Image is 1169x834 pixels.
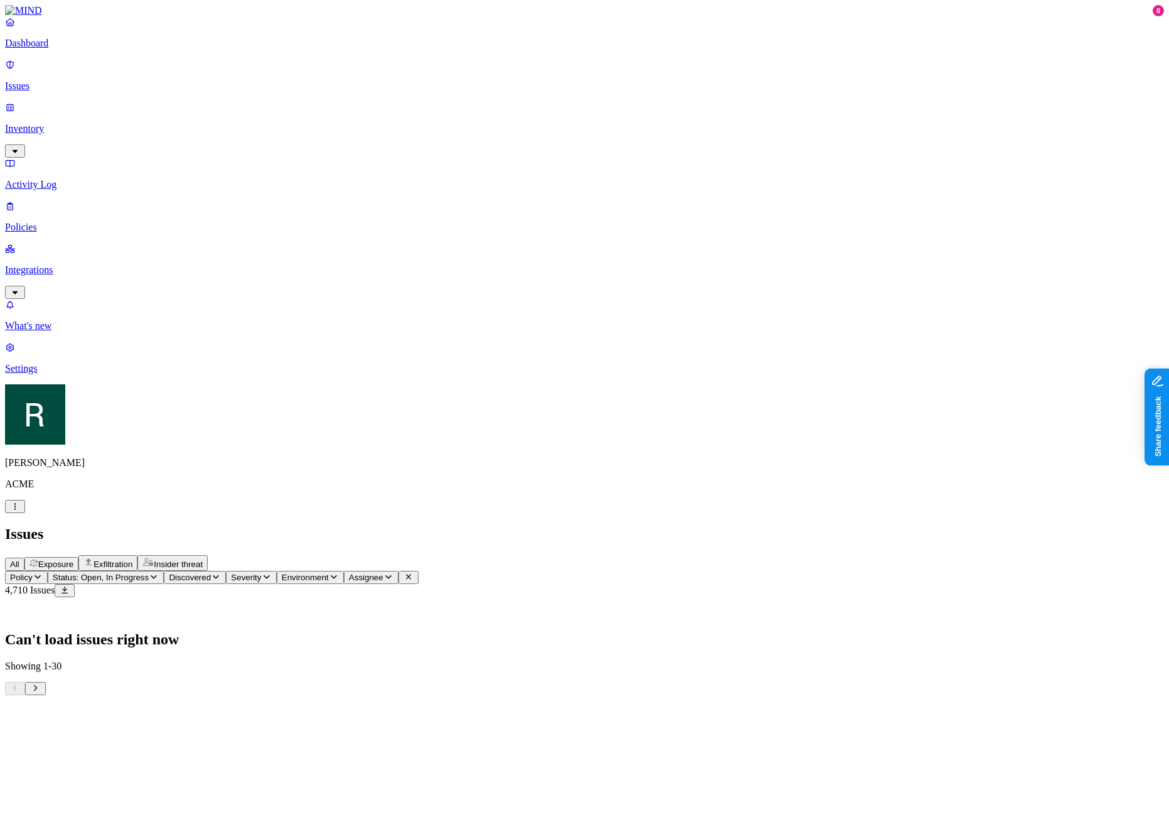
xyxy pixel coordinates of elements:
span: Assignee [349,573,383,582]
a: Inventory [5,102,1164,156]
span: Insider threat [154,560,203,569]
nav: Pagination [5,682,1164,695]
a: Integrations [5,243,1164,297]
a: What's new [5,299,1164,332]
p: Inventory [5,123,1164,134]
div: 8 [1153,5,1164,16]
p: [PERSON_NAME] [5,457,1164,468]
p: What's new [5,320,1164,332]
a: Settings [5,342,1164,374]
span: Severity [231,573,261,582]
a: MIND [5,5,1164,16]
p: Integrations [5,264,1164,276]
h1: Can't load issues right now [5,631,1164,648]
p: Issues [5,80,1164,92]
a: Activity Log [5,158,1164,190]
span: Policy [10,573,33,582]
span: Exposure [38,560,73,569]
a: Policies [5,200,1164,233]
span: Status: Open, In Progress [53,573,149,582]
h2: Issues [5,526,1164,543]
span: All [10,560,19,569]
a: Dashboard [5,16,1164,49]
span: Exfiltration [93,560,132,569]
img: Ron Rabinovich [5,384,65,445]
img: MIND [5,5,42,16]
span: 1 - 30 [43,661,61,671]
p: Dashboard [5,38,1164,49]
span: Discovered [169,573,211,582]
p: Showing [5,661,1164,672]
span: 4,710 Issues [5,585,55,595]
p: Policies [5,222,1164,233]
a: Issues [5,59,1164,92]
span: Environment [282,573,329,582]
p: Activity Log [5,179,1164,190]
p: ACME [5,479,1164,490]
p: Settings [5,363,1164,374]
